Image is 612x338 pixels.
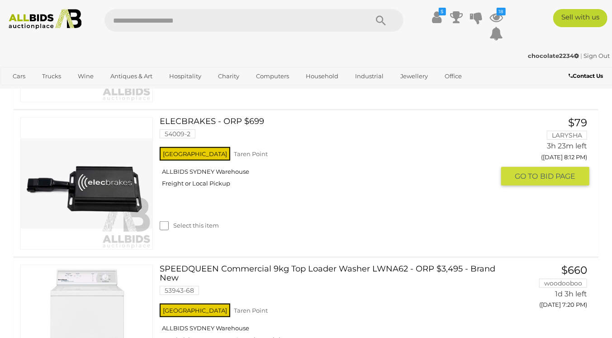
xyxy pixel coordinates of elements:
a: Trucks [36,69,67,84]
a: Sign Out [584,52,610,59]
a: $79 LARYSHA 3h 23m left ([DATE] 8:12 PM) GO TOBID PAGE [508,117,590,186]
span: BID PAGE [540,171,575,181]
span: $79 [568,116,587,129]
a: Contact Us [569,71,605,81]
a: Household [300,69,344,84]
a: Jewellery [394,69,434,84]
i: $ [439,8,446,15]
a: 18 [490,9,503,25]
i: 18 [497,8,506,15]
a: Wine [72,69,100,84]
a: $ [430,9,444,25]
a: Sell with us [553,9,607,27]
a: Antiques & Art [104,69,158,84]
strong: chocolate2234 [528,52,579,59]
a: Office [439,69,468,84]
a: ELECBRAKES - ORP $699 54009-2 [166,117,494,145]
a: SPEEDQUEEN Commercial 9kg Top Loader Washer LWNA62 - ORP $3,495 - Brand New 53943-68 [166,265,494,302]
span: | [580,52,582,59]
a: Cars [7,69,31,84]
a: [GEOGRAPHIC_DATA] [42,84,118,99]
a: Hospitality [163,69,207,84]
label: Select this item [160,221,219,230]
a: chocolate2234 [528,52,580,59]
a: $660 woodooboo 1d 3h left ([DATE] 7:20 PM) [508,265,590,313]
button: Search [358,9,403,32]
b: Contact Us [569,72,603,79]
span: $660 [561,264,587,276]
a: Computers [250,69,295,84]
a: Charity [212,69,245,84]
a: Sports [7,84,37,99]
span: GO TO [515,171,540,181]
button: GO TOBID PAGE [501,167,590,186]
img: Allbids.com.au [5,9,86,29]
a: Industrial [349,69,389,84]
